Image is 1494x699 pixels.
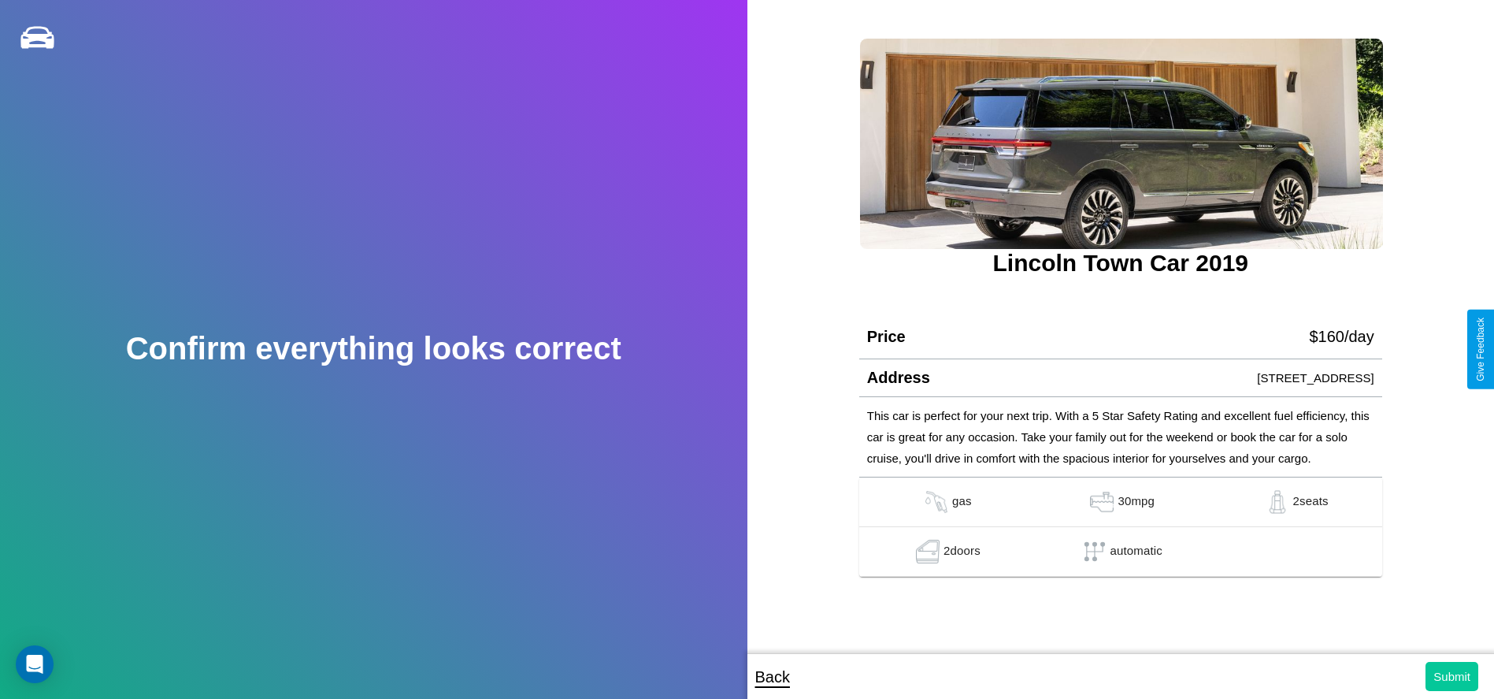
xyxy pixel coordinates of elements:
[859,250,1382,277] h3: Lincoln Town Car 2019
[1257,367,1374,389] p: [STREET_ADDRESS]
[1293,490,1329,514] p: 2 seats
[952,490,972,514] p: gas
[126,331,621,366] h2: Confirm everything looks correct
[1309,322,1374,351] p: $ 160 /day
[16,645,54,683] div: Open Intercom Messenger
[1475,318,1486,381] div: Give Feedback
[1118,490,1155,514] p: 30 mpg
[1262,490,1293,514] img: gas
[867,328,906,346] h4: Price
[921,490,952,514] img: gas
[943,540,981,563] p: 2 doors
[859,478,1382,577] table: simple table
[867,369,930,387] h4: Address
[867,405,1374,469] p: This car is perfect for your next trip. With a 5 Star Safety Rating and excellent fuel efficiency...
[1086,490,1118,514] img: gas
[912,540,943,563] img: gas
[1425,662,1478,691] button: Submit
[755,663,790,691] p: Back
[1110,540,1162,563] p: automatic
